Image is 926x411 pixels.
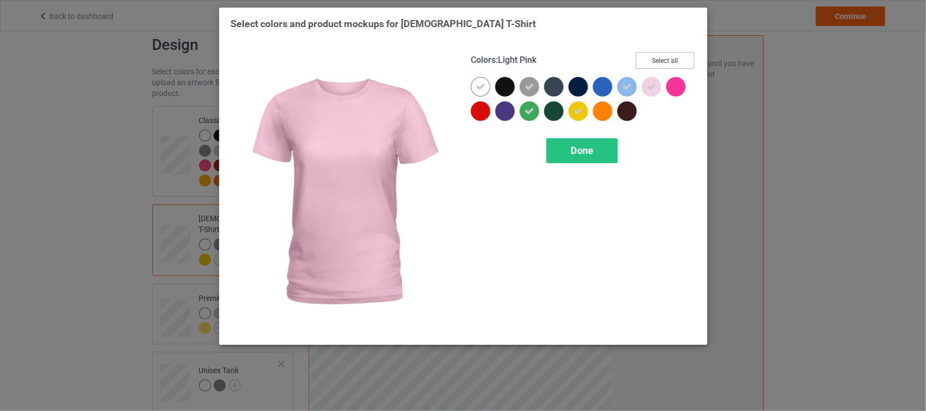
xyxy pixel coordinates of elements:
[571,145,593,156] span: Done
[636,52,694,69] button: Select all
[231,52,456,333] img: regular.jpg
[498,55,537,65] span: Light Pink
[471,55,537,66] h4: :
[231,18,536,29] span: Select colors and product mockups for [DEMOGRAPHIC_DATA] T-Shirt
[471,55,496,65] span: Colors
